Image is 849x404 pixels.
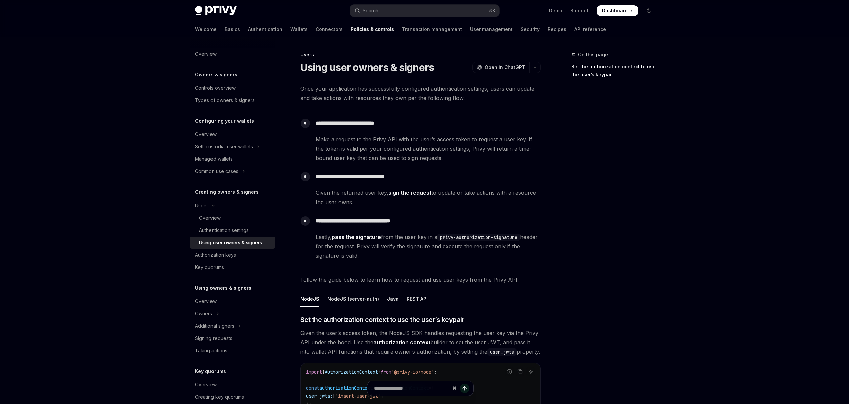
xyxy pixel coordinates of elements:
[195,188,259,196] h5: Creating owners & signers
[316,135,540,163] span: Make a request to the Privy API with the user’s access token to request a user key. If the token ...
[306,369,322,375] span: import
[316,188,540,207] span: Given the returned user key, to update or take actions with a resource the user owns.
[190,332,275,344] a: Signing requests
[190,199,275,212] button: Toggle Users section
[190,320,275,332] button: Toggle Additional signers section
[195,347,227,355] div: Taking actions
[351,21,394,37] a: Policies & controls
[190,165,275,177] button: Toggle Common use cases section
[516,367,524,376] button: Copy the contents from the code block
[195,84,236,92] div: Controls overview
[195,71,237,79] h5: Owners & signers
[407,291,428,307] div: REST API
[363,7,381,15] div: Search...
[388,189,431,196] a: sign the request
[195,50,217,58] div: Overview
[195,21,217,37] a: Welcome
[373,339,430,346] a: authorization context
[199,214,221,222] div: Overview
[485,64,525,71] span: Open in ChatGPT
[332,234,381,241] a: pass the signature
[316,232,540,260] span: Lastly, from the user key in a header for the request. Privy will verify the signature and execut...
[195,201,208,210] div: Users
[190,128,275,140] a: Overview
[300,315,465,324] span: Set the authorization context to use the user’s keypair
[195,381,217,389] div: Overview
[195,284,251,292] h5: Using owners & signers
[597,5,638,16] a: Dashboard
[195,117,254,125] h5: Configuring your wallets
[195,297,217,305] div: Overview
[190,295,275,307] a: Overview
[488,8,495,13] span: ⌘ K
[199,226,249,234] div: Authentication settings
[327,291,379,307] div: NodeJS (server-auth)
[190,237,275,249] a: Using user owners & signers
[300,51,541,58] div: Users
[487,348,517,356] code: user_jwts
[300,328,541,356] span: Given the user’s access token, the NodeJS SDK handles requesting the user key via the Privy API u...
[374,381,450,396] input: Ask a question...
[316,21,343,37] a: Connectors
[472,62,529,73] button: Open in ChatGPT
[378,369,381,375] span: }
[290,21,308,37] a: Wallets
[470,21,513,37] a: User management
[350,5,499,17] button: Open search
[195,143,253,151] div: Self-custodial user wallets
[195,322,234,330] div: Additional signers
[225,21,240,37] a: Basics
[190,379,275,391] a: Overview
[644,5,654,16] button: Toggle dark mode
[549,7,562,14] a: Demo
[190,391,275,403] a: Creating key quorums
[195,96,255,104] div: Types of owners & signers
[402,21,462,37] a: Transaction management
[195,393,244,401] div: Creating key quorums
[190,261,275,273] a: Key quorums
[322,369,325,375] span: {
[195,6,237,15] img: dark logo
[460,384,469,393] button: Send message
[391,369,434,375] span: '@privy-io/node'
[195,155,233,163] div: Managed wallets
[190,82,275,94] a: Controls overview
[190,249,275,261] a: Authorization keys
[190,345,275,357] a: Taking actions
[571,61,660,80] a: Set the authorization context to use the user’s keypair
[434,369,437,375] span: ;
[381,369,391,375] span: from
[437,234,520,241] code: privy-authorization-signature
[190,48,275,60] a: Overview
[248,21,282,37] a: Authentication
[300,275,541,284] span: Follow the guide below to learn how to request and use user keys from the Privy API.
[199,239,262,247] div: Using user owners & signers
[195,130,217,138] div: Overview
[190,212,275,224] a: Overview
[195,263,224,271] div: Key quorums
[574,21,606,37] a: API reference
[300,84,541,103] span: Once your application has successfully configured authentication settings, users can update and t...
[548,21,566,37] a: Recipes
[190,308,275,320] button: Toggle Owners section
[195,334,232,342] div: Signing requests
[570,7,589,14] a: Support
[195,167,238,175] div: Common use cases
[190,141,275,153] button: Toggle Self-custodial user wallets section
[526,367,535,376] button: Ask AI
[387,291,399,307] div: Java
[300,61,434,73] h1: Using user owners & signers
[505,367,514,376] button: Report incorrect code
[300,291,319,307] div: NodeJS
[195,367,226,375] h5: Key quorums
[325,369,378,375] span: AuthorizationContext
[190,224,275,236] a: Authentication settings
[521,21,540,37] a: Security
[602,7,628,14] span: Dashboard
[190,153,275,165] a: Managed wallets
[195,310,212,318] div: Owners
[190,94,275,106] a: Types of owners & signers
[195,251,236,259] div: Authorization keys
[578,51,608,59] span: On this page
